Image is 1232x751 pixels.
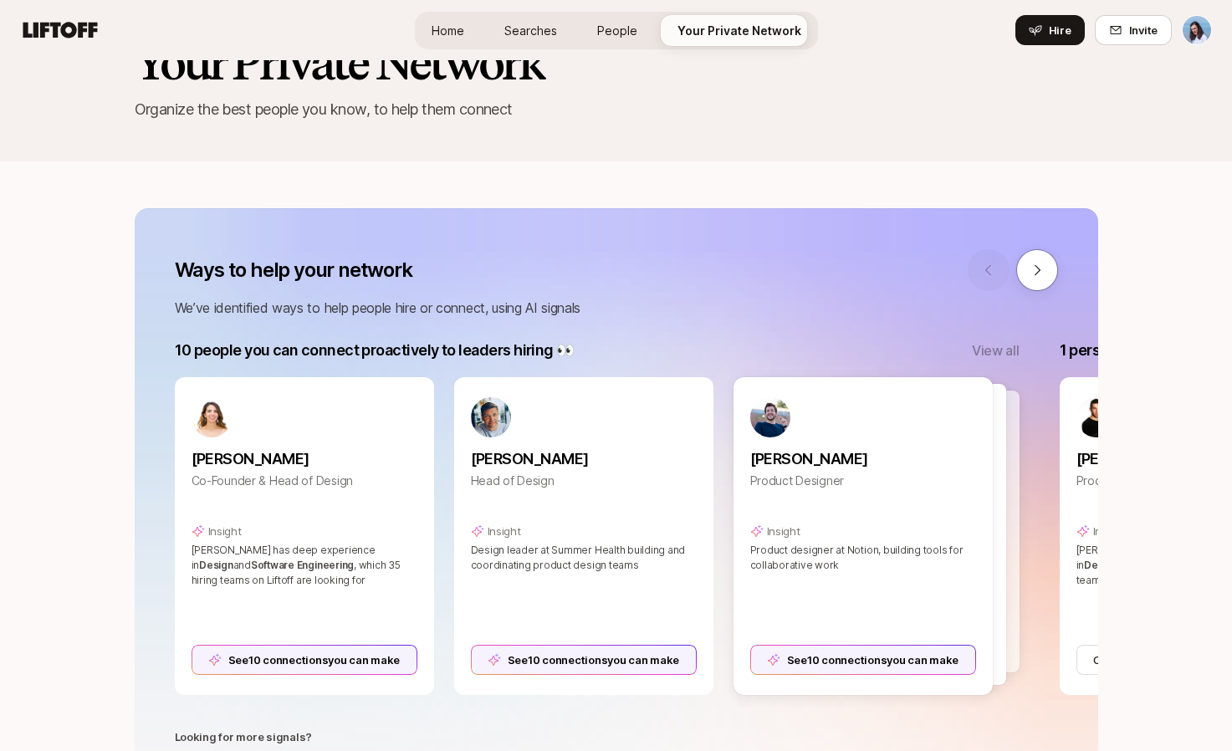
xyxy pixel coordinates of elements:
button: Dan Tase [1182,15,1212,45]
p: 10 people you can connect proactively to leaders hiring 👀 [175,339,575,362]
a: People [584,15,651,46]
p: Organize the best people you know, to help them connect [135,98,1098,121]
span: Design [199,559,233,571]
img: Dan Tase [1183,16,1211,44]
span: Your Private Network [677,22,801,39]
p: Insight [1093,523,1127,539]
a: [PERSON_NAME] [471,437,697,471]
button: Hire [1015,15,1085,45]
p: Looking for more signals? [175,728,313,745]
a: [PERSON_NAME] [750,437,976,471]
p: Product Designer [750,471,976,491]
p: [PERSON_NAME] [750,447,976,471]
p: Insight [208,523,242,539]
span: and [233,559,251,571]
img: 8d0482ca_1812_4c98_b136_83a29d302753.jpg [192,397,232,437]
p: We’ve identified ways to help people hire or connect, using AI signals [175,297,1058,319]
button: View all [972,340,1019,361]
span: Product designer at Notion, building tools for collaborative work [750,544,964,571]
h2: Your Private Network [135,38,1098,88]
img: ACg8ocLvjhFXXvRClJjm-xPfkkp9veM7FpBgciPjquukK9GRrNvCg31i2A=s160-c [750,397,790,437]
p: Co-Founder & Head of Design [192,471,417,491]
a: Home [418,15,478,46]
p: Insight [767,523,800,539]
p: [PERSON_NAME] [471,447,697,471]
span: Searches [504,22,557,39]
a: Your Private Network [664,15,815,46]
p: [PERSON_NAME] [192,447,417,471]
p: Head of Design [471,471,697,491]
span: Invite [1129,22,1158,38]
span: [PERSON_NAME] has deep experience in [192,544,376,571]
img: d819d531_3fc3_409f_b672_51966401da63.jpg [1076,397,1117,437]
span: Design leader at Summer Health building and coordinating product design teams [471,544,686,571]
a: Searches [491,15,570,46]
img: ACg8ocKEKRaDdLI4UrBIVgU4GlSDRsaw4FFi6nyNfamyhzdGAwDX=s160-c [471,397,511,437]
button: Invite [1095,15,1172,45]
span: Software Engineering [251,559,354,571]
p: Ways to help your network [175,258,412,282]
span: Hire [1049,22,1071,38]
span: People [597,22,637,39]
span: Design [1084,559,1118,571]
span: Home [432,22,464,39]
a: [PERSON_NAME] [192,437,417,471]
p: Insight [488,523,521,539]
